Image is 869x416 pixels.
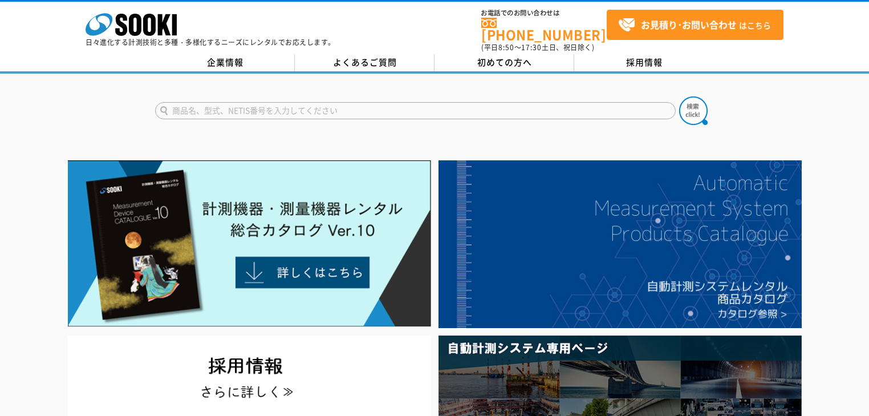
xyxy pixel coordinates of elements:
[607,10,783,40] a: お見積り･お問い合わせはこちら
[68,160,431,327] img: Catalog Ver10
[438,160,802,328] img: 自動計測システムカタログ
[295,54,434,71] a: よくあるご質問
[481,18,607,41] a: [PHONE_NUMBER]
[679,96,708,125] img: btn_search.png
[481,42,594,52] span: (平日 ～ 土日、祝日除く)
[521,42,542,52] span: 17:30
[477,56,532,68] span: 初めての方へ
[155,54,295,71] a: 企業情報
[641,18,737,31] strong: お見積り･お問い合わせ
[481,10,607,17] span: お電話でのお問い合わせは
[618,17,771,34] span: はこちら
[498,42,514,52] span: 8:50
[574,54,714,71] a: 採用情報
[155,102,676,119] input: 商品名、型式、NETIS番号を入力してください
[86,39,335,46] p: 日々進化する計測技術と多種・多様化するニーズにレンタルでお応えします。
[434,54,574,71] a: 初めての方へ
